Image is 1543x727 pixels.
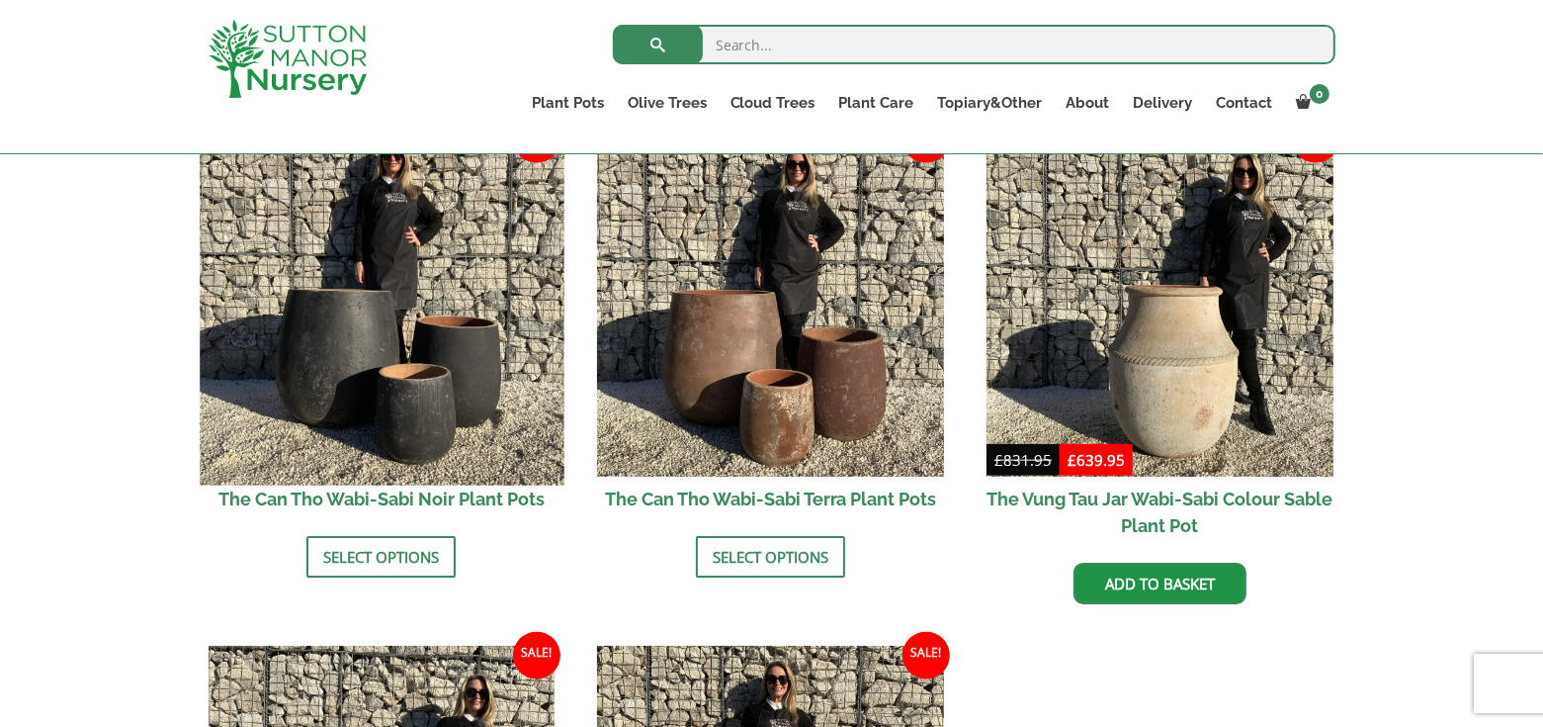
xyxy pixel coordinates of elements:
[1073,563,1246,604] a: Add to basket: “The Vung Tau Jar Wabi-Sabi Colour Sable Plant Pot”
[986,130,1333,477] img: The Vung Tau Jar Wabi-Sabi Colour Sable Plant Pot
[986,130,1333,548] a: Sale! The Vung Tau Jar Wabi-Sabi Colour Sable Plant Pot
[1122,89,1205,117] a: Delivery
[597,477,944,521] h2: The Can Tho Wabi-Sabi Terra Plant Pots
[1068,450,1076,470] span: £
[209,477,556,521] h2: The Can Tho Wabi-Sabi Noir Plant Pots
[1055,89,1122,117] a: About
[209,20,367,98] img: logo
[520,89,616,117] a: Plant Pots
[994,450,1052,470] bdi: 831.95
[597,130,944,477] img: The Can Tho Wabi-Sabi Terra Plant Pots
[902,632,950,680] span: Sale!
[696,536,845,578] a: Select options for “The Can Tho Wabi-Sabi Terra Plant Pots”
[209,130,556,521] a: Sale! The Can Tho Wabi-Sabi Noir Plant Pots
[513,632,560,680] span: Sale!
[200,121,563,485] img: The Can Tho Wabi-Sabi Noir Plant Pots
[1205,89,1285,117] a: Contact
[597,130,944,521] a: Sale! The Can Tho Wabi-Sabi Terra Plant Pots
[926,89,1055,117] a: Topiary&Other
[827,89,926,117] a: Plant Care
[1285,89,1335,117] a: 0
[994,450,1003,470] span: £
[306,536,456,578] a: Select options for “The Can Tho Wabi-Sabi Noir Plant Pots”
[616,89,719,117] a: Olive Trees
[986,477,1333,548] h2: The Vung Tau Jar Wabi-Sabi Colour Sable Plant Pot
[1310,84,1329,104] span: 0
[719,89,827,117] a: Cloud Trees
[613,25,1335,64] input: Search...
[1068,450,1125,470] bdi: 639.95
